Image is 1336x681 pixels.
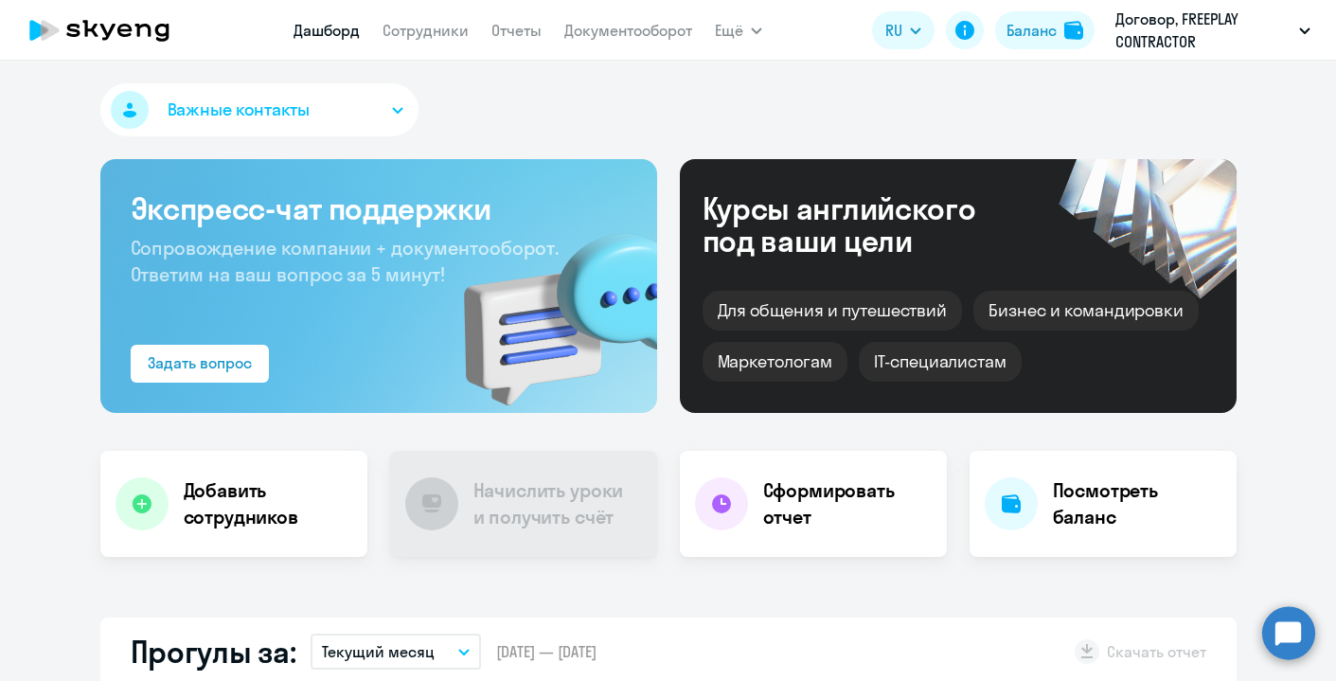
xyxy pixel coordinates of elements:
button: Важные контакты [100,83,419,136]
button: Балансbalance [995,11,1095,49]
h4: Сформировать отчет [763,477,932,530]
img: balance [1064,21,1083,40]
div: Для общения и путешествий [703,291,963,331]
a: Сотрудники [383,21,469,40]
button: Задать вопрос [131,345,269,383]
h3: Экспресс-чат поддержки [131,189,627,227]
button: Текущий месяц [311,634,481,670]
span: [DATE] — [DATE] [496,641,597,662]
span: RU [885,19,902,42]
div: Баланс [1006,19,1057,42]
span: Важные контакты [168,98,310,122]
h2: Прогулы за: [131,633,296,671]
div: Задать вопрос [148,351,252,374]
span: Ещё [715,19,743,42]
a: Дашборд [294,21,360,40]
a: Отчеты [491,21,542,40]
h4: Добавить сотрудников [184,477,352,530]
p: Договор, FREEPLAY CONTRACTOR [1115,8,1291,53]
div: Курсы английского под ваши цели [703,192,1026,257]
a: Документооборот [564,21,692,40]
button: Договор, FREEPLAY CONTRACTOR [1106,8,1320,53]
h4: Начислить уроки и получить счёт [473,477,638,530]
p: Текущий месяц [322,640,435,663]
h4: Посмотреть баланс [1053,477,1221,530]
img: bg-img [436,200,657,413]
div: Маркетологам [703,342,847,382]
span: Сопровождение компании + документооборот. Ответим на ваш вопрос за 5 минут! [131,236,559,286]
div: IT-специалистам [859,342,1022,382]
div: Бизнес и командировки [973,291,1199,331]
button: Ещё [715,11,762,49]
button: RU [872,11,935,49]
